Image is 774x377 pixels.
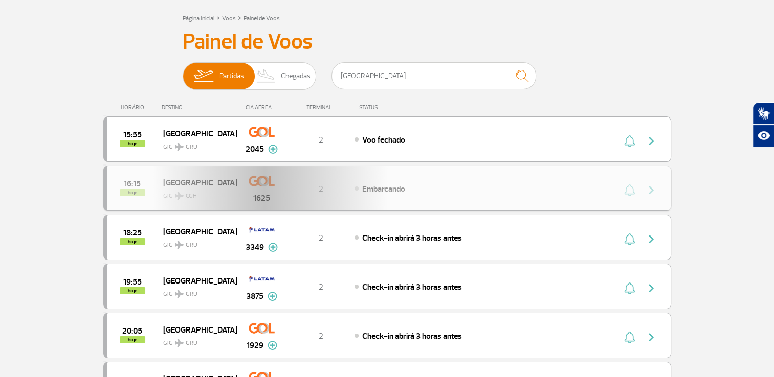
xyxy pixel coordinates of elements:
span: Chegadas [281,63,311,89]
img: sino-painel-voo.svg [624,233,635,245]
img: sino-painel-voo.svg [624,331,635,343]
span: Check-in abrirá 3 horas antes [362,233,462,243]
h3: Painel de Voos [183,29,592,55]
span: [GEOGRAPHIC_DATA] [163,225,229,238]
span: [GEOGRAPHIC_DATA] [163,274,229,287]
img: seta-direita-painel-voo.svg [645,135,657,147]
a: Voos [222,15,236,22]
span: GIG [163,284,229,299]
span: GIG [163,137,229,152]
img: mais-info-painel-voo.svg [268,292,277,301]
input: Voo, cidade ou cia aérea [331,62,536,89]
img: mais-info-painel-voo.svg [268,341,277,350]
img: mais-info-painel-voo.svg [268,145,278,154]
img: mais-info-painel-voo.svg [268,243,278,252]
div: Plugin de acessibilidade da Hand Talk. [753,102,774,147]
a: > [238,12,241,23]
span: 2025-09-29 18:25:00 [123,229,142,237]
span: GIG [163,333,229,348]
span: GRU [186,290,197,299]
span: GRU [186,339,197,348]
span: hoje [120,336,145,343]
span: 2 [319,282,323,292]
img: seta-direita-painel-voo.svg [645,233,657,245]
a: > [216,12,220,23]
img: sino-painel-voo.svg [624,135,635,147]
span: [GEOGRAPHIC_DATA] [163,127,229,140]
span: GRU [186,143,197,152]
span: hoje [120,238,145,245]
span: 2045 [246,143,264,155]
img: destiny_airplane.svg [175,143,184,151]
img: seta-direita-painel-voo.svg [645,282,657,294]
img: destiny_airplane.svg [175,241,184,249]
span: Voo fechado [362,135,405,145]
img: sino-painel-voo.svg [624,282,635,294]
a: Página Inicial [183,15,214,22]
div: STATUS [354,104,437,111]
span: 2025-09-29 19:55:00 [123,278,142,286]
img: seta-direita-painel-voo.svg [645,331,657,343]
div: DESTINO [162,104,236,111]
span: Check-in abrirá 3 horas antes [362,282,462,292]
span: 2 [319,135,323,145]
div: HORÁRIO [106,104,162,111]
button: Abrir tradutor de língua de sinais. [753,102,774,125]
span: [GEOGRAPHIC_DATA] [163,323,229,336]
button: Abrir recursos assistivos. [753,125,774,147]
span: 2 [319,331,323,341]
span: 2 [319,233,323,243]
div: TERMINAL [288,104,354,111]
span: 1929 [247,339,263,351]
span: 3875 [246,290,263,302]
span: hoje [120,140,145,147]
span: 2025-09-29 15:55:00 [123,131,142,138]
a: Painel de Voos [244,15,280,22]
img: destiny_airplane.svg [175,339,184,347]
img: slider-embarque [187,63,219,89]
span: 3349 [246,241,264,253]
img: destiny_airplane.svg [175,290,184,298]
span: GIG [163,235,229,250]
span: Partidas [219,63,244,89]
div: CIA AÉREA [236,104,288,111]
span: 2025-09-29 20:05:00 [122,327,142,335]
span: GRU [186,241,197,250]
span: Check-in abrirá 3 horas antes [362,331,462,341]
span: hoje [120,287,145,294]
img: slider-desembarque [251,63,281,89]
